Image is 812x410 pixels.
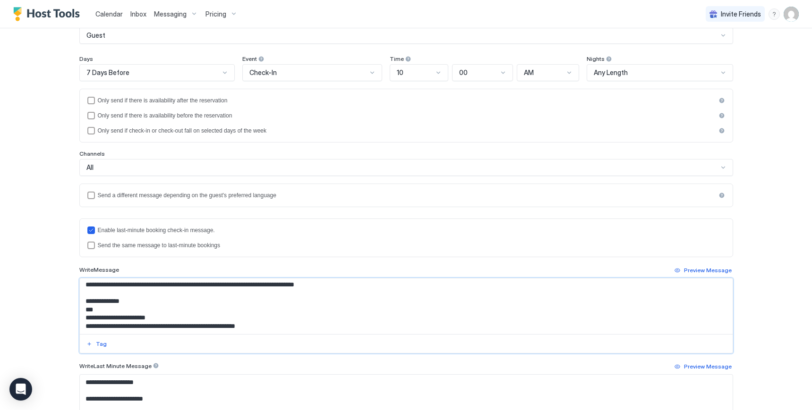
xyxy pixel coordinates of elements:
button: Preview Message [673,265,733,276]
span: AM [524,68,534,77]
div: Tag [96,340,107,348]
span: 7 Days Before [86,68,129,77]
span: All [86,163,94,172]
span: Channels [79,150,105,157]
span: Guest [86,31,105,40]
textarea: Input Field [80,278,733,334]
span: Check-In [249,68,277,77]
div: User profile [784,7,799,22]
span: Nights [587,55,605,62]
a: Calendar [95,9,123,19]
span: Event [242,55,257,62]
div: lastMinuteMessageIsTheSame [87,242,725,249]
div: Enable last-minute booking check-in message. [98,227,725,234]
span: Invite Friends [721,10,761,18]
span: Inbox [130,10,146,18]
div: menu [769,8,780,20]
div: Preview Message [684,266,732,275]
span: 10 [397,68,403,77]
div: lastMinuteMessageEnabled [87,226,725,234]
div: isLimited [87,127,725,134]
div: afterReservation [87,97,725,104]
div: Open Intercom Messenger [9,378,32,401]
span: Time [390,55,404,62]
button: Preview Message [673,361,733,372]
div: Send a different message depending on the guest's preferred language [98,192,716,199]
button: Tag [85,338,108,350]
div: Send the same message to last-minute bookings [98,242,725,249]
span: 00 [459,68,468,77]
div: Only send if there is availability before the reservation [98,112,716,119]
div: Only send if there is availability after the reservation [98,97,716,104]
span: Write Last Minute Message [79,362,152,369]
div: beforeReservation [87,112,725,119]
div: Preview Message [684,362,732,371]
span: Any Length [594,68,628,77]
span: Days [79,55,93,62]
div: languagesEnabled [87,192,725,199]
span: Calendar [95,10,123,18]
a: Inbox [130,9,146,19]
span: Messaging [154,10,187,18]
span: Write Message [79,266,119,273]
span: Pricing [205,10,226,18]
div: Only send if check-in or check-out fall on selected days of the week [98,127,716,134]
a: Host Tools Logo [13,7,84,21]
